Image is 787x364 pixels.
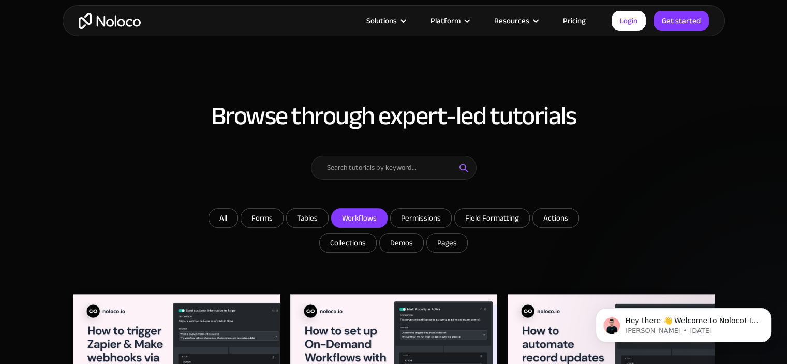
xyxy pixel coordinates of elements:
div: Solutions [366,14,397,27]
a: Pricing [550,14,599,27]
a: All [209,208,238,228]
div: Platform [418,14,481,27]
a: Login [612,11,646,31]
h2: Browse through expert-led tutorials [73,102,715,130]
iframe: Intercom notifications message [580,286,787,359]
form: Email Form [187,156,601,255]
input: Search tutorials by keyword... [311,156,477,180]
div: Solutions [353,14,418,27]
div: Platform [430,14,461,27]
a: home [79,13,141,29]
a: Get started [654,11,709,31]
div: Resources [494,14,529,27]
div: Resources [481,14,550,27]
